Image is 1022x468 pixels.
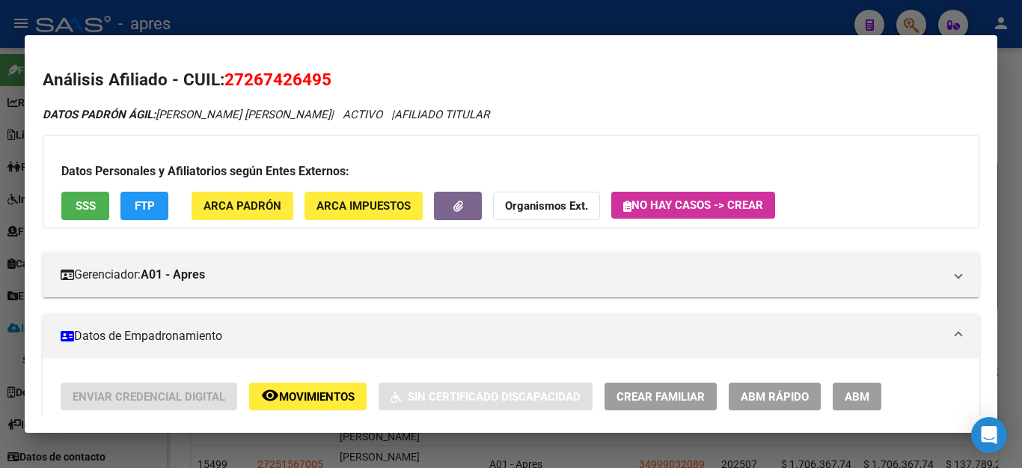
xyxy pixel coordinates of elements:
mat-icon: remove_red_eye [261,386,279,404]
span: ARCA Impuestos [316,200,411,213]
button: Enviar Credencial Digital [61,383,237,410]
span: ARCA Padrón [204,200,281,213]
i: | ACTIVO | [43,108,489,121]
span: No hay casos -> Crear [623,198,763,212]
strong: Organismos Ext. [505,200,588,213]
button: Sin Certificado Discapacidad [379,383,593,410]
strong: DATOS PADRÓN ÁGIL: [43,108,156,121]
span: FTP [135,200,155,213]
span: 27267426495 [224,70,331,89]
span: ABM Rápido [741,390,809,404]
button: ABM Rápido [729,383,821,410]
span: [PERSON_NAME] [PERSON_NAME] [43,108,331,121]
button: Crear Familiar [605,383,717,410]
span: ABM [845,390,869,404]
button: No hay casos -> Crear [611,192,775,219]
span: SSS [76,200,96,213]
mat-panel-title: Datos de Empadronamiento [61,327,943,345]
button: ARCA Padrón [192,192,293,219]
mat-expansion-panel-header: Datos de Empadronamiento [43,314,979,359]
div: Open Intercom Messenger [971,417,1007,453]
h3: Datos Personales y Afiliatorios según Entes Externos: [61,162,961,180]
button: ABM [833,383,881,410]
span: Sin Certificado Discapacidad [408,390,581,404]
mat-expansion-panel-header: Gerenciador:A01 - Apres [43,252,979,297]
button: Organismos Ext. [493,192,600,219]
span: Crear Familiar [616,390,705,404]
button: Movimientos [249,383,367,410]
mat-panel-title: Gerenciador: [61,266,943,284]
h2: Análisis Afiliado - CUIL: [43,67,979,93]
button: ARCA Impuestos [305,192,423,219]
span: AFILIADO TITULAR [394,108,489,121]
button: SSS [61,192,109,219]
button: FTP [120,192,168,219]
strong: A01 - Apres [141,266,205,284]
span: Enviar Credencial Digital [73,390,225,404]
span: Movimientos [279,390,355,404]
